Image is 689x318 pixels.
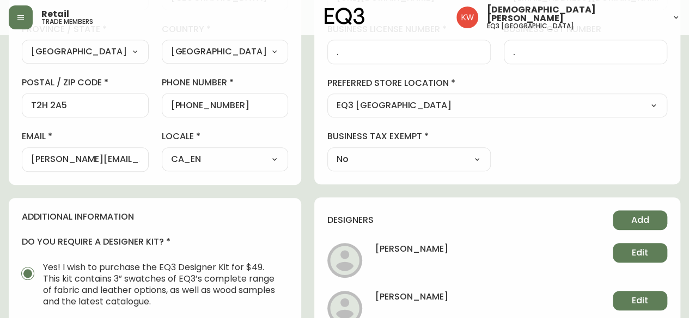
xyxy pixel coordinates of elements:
span: Retail [41,10,69,18]
span: Add [631,214,649,226]
img: logo [325,8,365,25]
span: Yes! I wish to purchase the EQ3 Designer Kit for $49. This kit contains 3” swatches of EQ3’s comp... [43,261,279,307]
label: preferred store location [327,77,667,89]
button: Edit [613,291,667,310]
label: locale [162,130,289,142]
h4: [PERSON_NAME] [375,291,448,310]
label: business tax exempt [327,130,491,142]
button: Edit [613,243,667,263]
h5: trade members [41,18,93,25]
h4: do you require a designer kit? [22,236,288,248]
label: postal / zip code [22,77,149,89]
h5: eq3 [GEOGRAPHIC_DATA] [487,23,574,29]
h4: [PERSON_NAME] [375,243,448,263]
img: f33162b67396b0982c40ce2a87247151 [456,7,478,28]
span: Edit [632,295,648,307]
span: Edit [632,247,648,259]
button: Add [613,210,667,230]
h4: additional information [22,211,288,223]
label: email [22,130,149,142]
span: [DEMOGRAPHIC_DATA][PERSON_NAME] [487,5,663,23]
h4: designers [327,214,374,226]
label: phone number [162,77,289,89]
